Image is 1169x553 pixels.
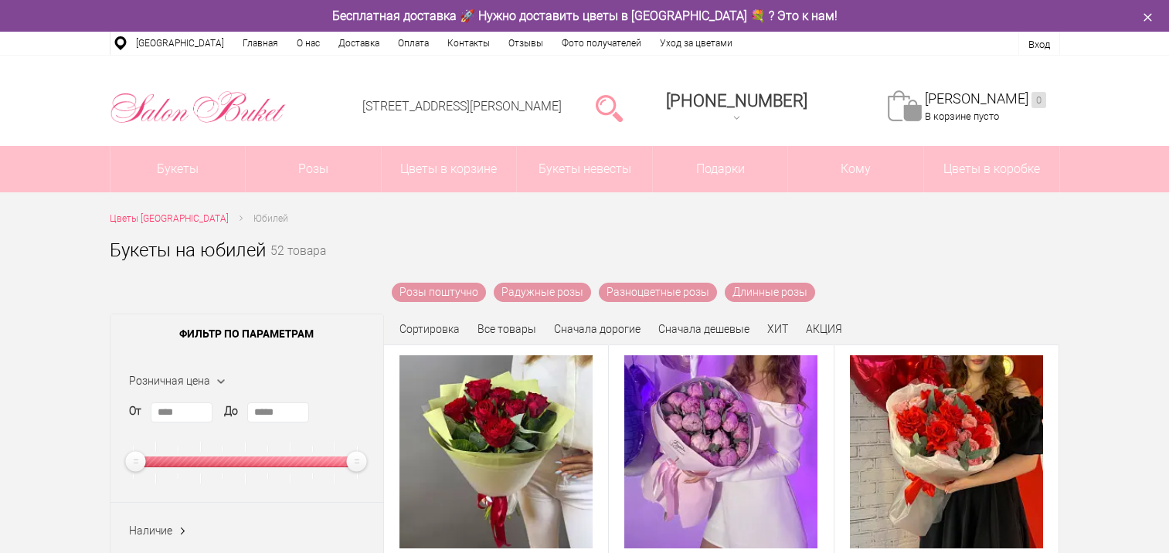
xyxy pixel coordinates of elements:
[499,32,552,55] a: Отзывы
[362,99,562,114] a: [STREET_ADDRESS][PERSON_NAME]
[850,355,1043,548] img: Композиция с рыжей розой в упаковке
[552,32,651,55] a: Фото получателей
[925,110,999,122] span: В корзине пусто
[658,323,749,335] a: Сначала дешевые
[725,283,815,302] a: Длинные розы
[110,87,287,127] img: Цветы Нижний Новгород
[651,32,742,55] a: Уход за цветами
[767,323,788,335] a: ХИТ
[270,246,326,283] small: 52 товара
[657,86,817,130] a: [PHONE_NUMBER]
[788,146,923,192] span: Кому
[517,146,652,192] a: Букеты невесты
[399,323,460,335] span: Сортировка
[599,283,717,302] a: Разноцветные розы
[129,375,210,387] span: Розничная цена
[98,8,1072,24] div: Бесплатная доставка 🚀 Нужно доставить цветы в [GEOGRAPHIC_DATA] 💐 ? Это к нам!
[653,146,788,192] a: Подарки
[1028,39,1050,50] a: Вход
[246,146,381,192] a: Розы
[477,323,536,335] a: Все товары
[1031,92,1046,108] ins: 0
[382,146,517,192] a: Цветы в корзине
[110,236,266,264] h1: Букеты на юбилей
[110,314,383,353] span: Фильтр по параметрам
[253,213,288,224] span: Юбилей
[392,283,486,302] a: Розы поштучно
[925,90,1046,108] a: [PERSON_NAME]
[399,355,593,548] img: Моно композиция из красных роз
[924,146,1059,192] a: Цветы в коробке
[233,32,287,55] a: Главная
[389,32,438,55] a: Оплата
[554,323,641,335] a: Сначала дорогие
[224,403,238,419] label: До
[806,323,842,335] a: АКЦИЯ
[666,91,807,110] span: [PHONE_NUMBER]
[127,32,233,55] a: [GEOGRAPHIC_DATA]
[129,524,172,537] span: Наличие
[329,32,389,55] a: Доставка
[624,355,817,548] img: 19 пионов в упаковке
[110,211,229,227] a: Цветы [GEOGRAPHIC_DATA]
[494,283,591,302] a: Радужные розы
[110,213,229,224] span: Цветы [GEOGRAPHIC_DATA]
[287,32,329,55] a: О нас
[129,403,141,419] label: От
[438,32,499,55] a: Контакты
[110,146,246,192] a: Букеты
